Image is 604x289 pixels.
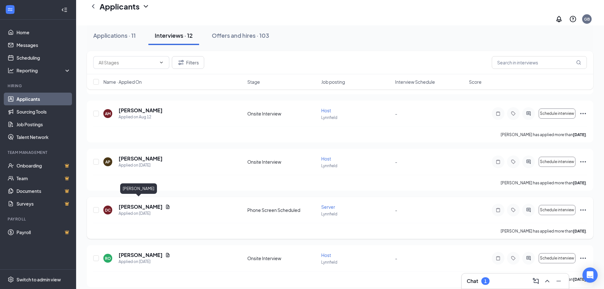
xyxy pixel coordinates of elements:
[395,111,397,116] span: -
[155,31,193,39] div: Interviews · 12
[16,131,71,143] a: Talent Network
[89,3,97,10] svg: ChevronLeft
[469,79,482,85] span: Score
[119,252,163,259] h5: [PERSON_NAME]
[501,180,587,186] p: [PERSON_NAME] has applied more than .
[494,159,502,164] svg: Note
[525,207,532,213] svg: ActiveChat
[119,259,170,265] div: Applied on [DATE]
[93,31,136,39] div: Applications · 11
[321,156,331,161] span: Host
[321,163,391,168] p: Lynnfield
[99,59,156,66] input: All Stages
[539,108,575,119] button: Schedule interview
[321,211,391,217] p: Lynnfield
[579,158,587,166] svg: Ellipses
[531,276,541,286] button: ComposeMessage
[540,208,574,212] span: Schedule interview
[142,3,150,10] svg: ChevronDown
[510,256,517,261] svg: Tag
[395,255,397,261] span: -
[539,253,575,263] button: Schedule interview
[525,159,532,164] svg: ActiveChat
[16,276,61,283] div: Switch to admin view
[525,256,532,261] svg: ActiveChat
[467,278,478,285] h3: Chat
[494,111,502,116] svg: Note
[579,206,587,214] svg: Ellipses
[321,204,335,210] span: Server
[103,79,142,85] span: Name · Applied On
[8,150,69,155] div: Team Management
[510,111,517,116] svg: Tag
[321,108,331,113] span: Host
[554,276,564,286] button: Minimize
[395,207,397,213] span: -
[105,159,110,165] div: AP
[247,79,260,85] span: Stage
[8,67,14,74] svg: Analysis
[321,115,391,120] p: Lynnfield
[165,253,170,258] svg: Document
[61,7,68,13] svg: Collapse
[540,160,574,164] span: Schedule interview
[16,67,71,74] div: Reporting
[16,185,71,197] a: DocumentsCrown
[573,229,586,233] b: [DATE]
[494,256,502,261] svg: Note
[100,1,140,12] h1: Applicants
[510,159,517,164] svg: Tag
[105,256,111,261] div: RO
[16,159,71,172] a: OnboardingCrown
[247,255,317,261] div: Onsite Interview
[212,31,269,39] div: Offers and hires · 103
[395,159,397,165] span: -
[16,172,71,185] a: TeamCrown
[172,56,204,69] button: Filter Filters
[395,79,435,85] span: Interview Schedule
[321,252,331,258] span: Host
[120,183,157,194] div: [PERSON_NAME]
[555,277,562,285] svg: Minimize
[247,207,317,213] div: Phone Screen Scheduled
[569,15,577,23] svg: QuestionInfo
[484,279,487,284] div: 1
[16,93,71,105] a: Applicants
[579,254,587,262] svg: Ellipses
[540,256,574,260] span: Schedule interview
[525,111,532,116] svg: ActiveChat
[16,197,71,210] a: SurveysCrown
[8,216,69,222] div: Payroll
[177,59,185,66] svg: Filter
[492,56,587,69] input: Search in interviews
[573,132,586,137] b: [DATE]
[16,118,71,131] a: Job Postings
[119,155,163,162] h5: [PERSON_NAME]
[321,259,391,265] p: Lynnfield
[584,16,590,22] div: GB
[119,114,163,120] div: Applied on Aug 12
[165,204,170,209] svg: Document
[576,60,581,65] svg: MagnifyingGlass
[16,105,71,118] a: Sourcing Tools
[510,207,517,213] svg: Tag
[119,210,170,217] div: Applied on [DATE]
[501,228,587,234] p: [PERSON_NAME] has applied more than .
[16,51,71,64] a: Scheduling
[8,276,14,283] svg: Settings
[579,110,587,117] svg: Ellipses
[119,203,163,210] h5: [PERSON_NAME]
[105,111,111,116] div: AM
[105,207,111,213] div: DC
[582,267,598,283] div: Open Intercom Messenger
[159,60,164,65] svg: ChevronDown
[16,226,71,239] a: PayrollCrown
[573,277,586,282] b: [DATE]
[539,205,575,215] button: Schedule interview
[494,207,502,213] svg: Note
[543,277,551,285] svg: ChevronUp
[8,83,69,89] div: Hiring
[555,15,563,23] svg: Notifications
[501,132,587,137] p: [PERSON_NAME] has applied more than .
